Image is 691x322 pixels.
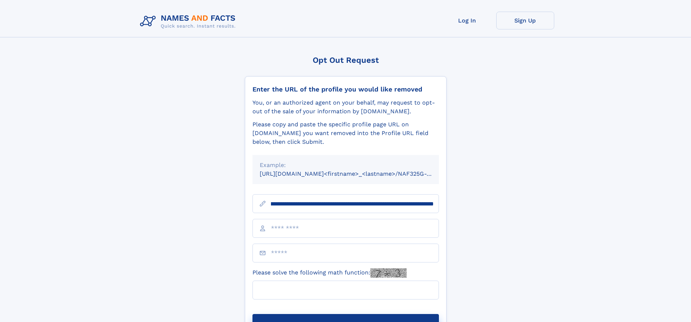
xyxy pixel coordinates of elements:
[252,268,407,278] label: Please solve the following math function:
[260,170,453,177] small: [URL][DOMAIN_NAME]<firstname>_<lastname>/NAF325G-xxxxxxxx
[496,12,554,29] a: Sign Up
[260,161,432,170] div: Example:
[252,98,439,116] div: You, or an authorized agent on your behalf, may request to opt-out of the sale of your informatio...
[438,12,496,29] a: Log In
[137,12,242,31] img: Logo Names and Facts
[252,120,439,146] div: Please copy and paste the specific profile page URL on [DOMAIN_NAME] you want removed into the Pr...
[252,85,439,93] div: Enter the URL of the profile you would like removed
[245,56,447,65] div: Opt Out Request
